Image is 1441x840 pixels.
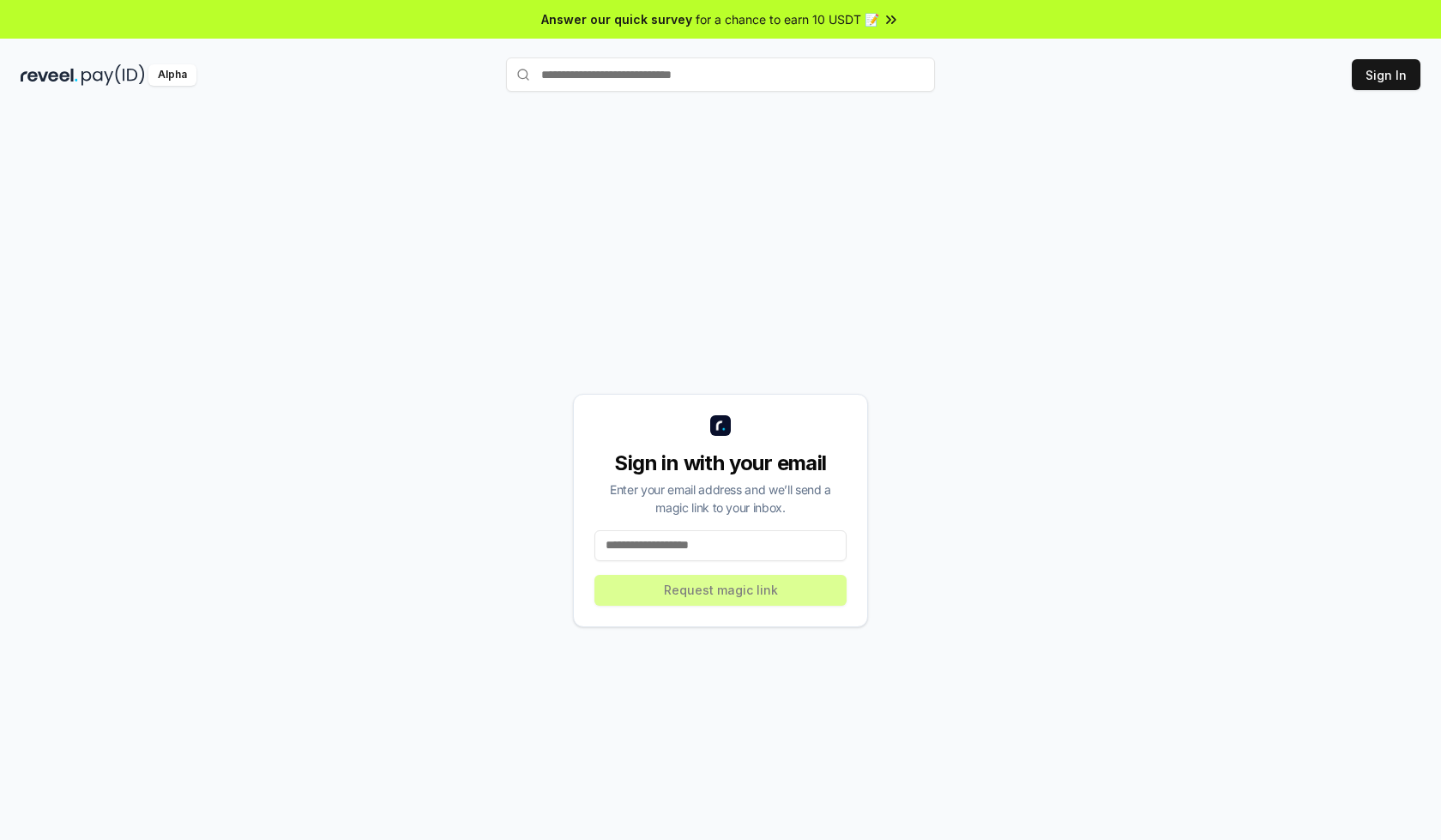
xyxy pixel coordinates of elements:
[594,480,847,517] div: Enter your email address and we’ll send a magic link to your inbox.
[696,10,879,28] span: for a chance to earn 10 USDT 📝
[21,64,78,86] img: reveel_dark
[541,10,692,28] span: Answer our quick survey
[81,64,145,86] img: pay_id
[1352,59,1420,90] button: Sign In
[710,415,731,436] img: logo_small
[148,64,196,86] div: Alpha
[594,450,847,477] div: Sign in with your email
